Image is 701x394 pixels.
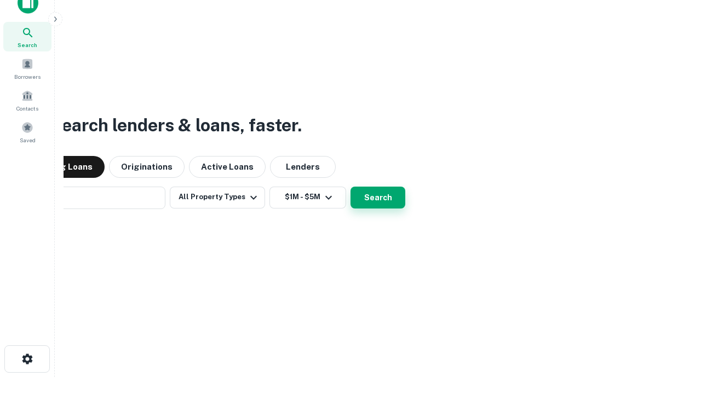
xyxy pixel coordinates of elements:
[3,22,51,51] a: Search
[14,72,41,81] span: Borrowers
[189,156,266,178] button: Active Loans
[3,117,51,147] a: Saved
[269,187,346,208] button: $1M - $5M
[270,156,336,178] button: Lenders
[3,54,51,83] a: Borrowers
[3,85,51,115] a: Contacts
[18,40,37,49] span: Search
[646,306,701,359] iframe: Chat Widget
[20,136,36,144] span: Saved
[16,104,38,113] span: Contacts
[50,112,302,138] h3: Search lenders & loans, faster.
[170,187,265,208] button: All Property Types
[350,187,405,208] button: Search
[109,156,185,178] button: Originations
